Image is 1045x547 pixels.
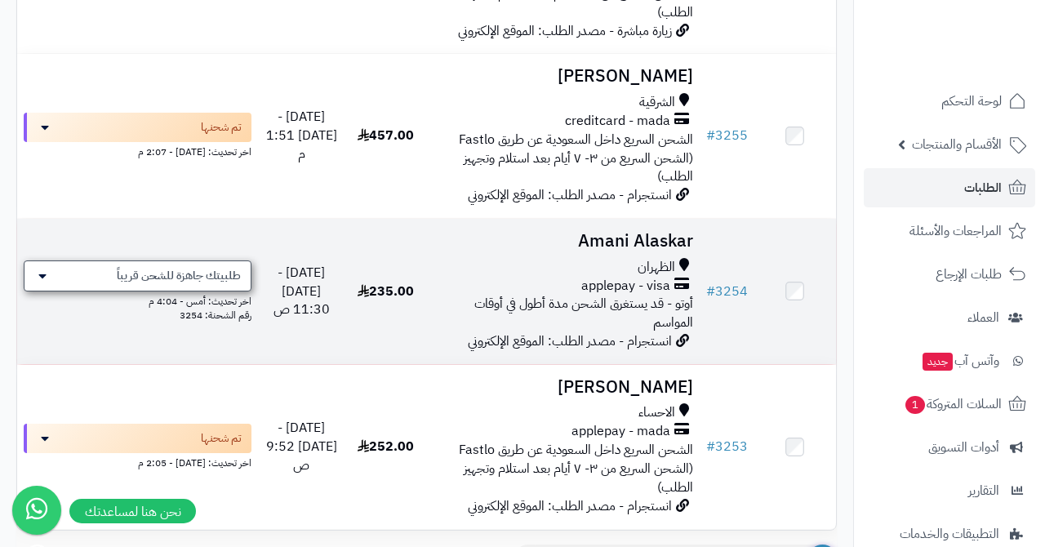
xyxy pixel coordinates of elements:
span: [DATE] - [DATE] 1:51 م [266,107,337,164]
div: اخر تحديث: [DATE] - 2:07 م [24,142,251,159]
span: طلبات الإرجاع [936,263,1002,286]
span: وآتس آب [921,349,999,372]
span: تم شحنها [201,119,242,136]
span: طلبيتك جاهزة للشحن قريباً [117,268,241,284]
span: الأقسام والمنتجات [912,133,1002,156]
span: applepay - visa [581,277,670,296]
a: أدوات التسويق [864,428,1035,467]
a: طلبات الإرجاع [864,255,1035,294]
span: 235.00 [358,282,414,301]
h3: [PERSON_NAME] [434,67,693,86]
span: # [706,282,715,301]
span: العملاء [967,306,999,329]
span: applepay - mada [571,422,670,441]
span: السلات المتروكة [904,393,1002,416]
span: [DATE] - [DATE] 11:30 ص [273,263,330,320]
a: السلات المتروكة1 [864,385,1035,424]
span: 1 [905,396,925,414]
span: # [706,437,715,456]
span: تم شحنها [201,430,242,447]
span: [DATE] - [DATE] 9:52 ص [266,418,337,475]
span: انستجرام - مصدر الطلب: الموقع الإلكتروني [468,496,672,516]
span: التقارير [968,479,999,502]
span: لوحة التحكم [941,90,1002,113]
a: #3253 [706,437,748,456]
span: انستجرام - مصدر الطلب: الموقع الإلكتروني [468,331,672,351]
span: # [706,126,715,145]
span: زيارة مباشرة - مصدر الطلب: الموقع الإلكتروني [458,21,672,41]
a: #3254 [706,282,748,301]
span: أدوات التسويق [928,436,999,459]
a: التقارير [864,471,1035,510]
span: انستجرام - مصدر الطلب: الموقع الإلكتروني [468,185,672,205]
a: العملاء [864,298,1035,337]
a: #3255 [706,126,748,145]
span: جديد [923,353,953,371]
h3: Amani Alaskar [434,232,693,251]
span: رقم الشحنة: 3254 [180,308,251,322]
span: الشرقية [639,93,675,112]
span: الشحن السريع داخل السعودية عن طريق Fastlo (الشحن السريع من ٣- ٧ أيام بعد استلام وتجهيز الطلب) [459,440,693,497]
span: الاحساء [638,403,675,422]
span: الطلبات [964,176,1002,199]
span: أوتو - قد يستغرق الشحن مدة أطول في أوقات المواسم [474,294,693,332]
div: اخر تحديث: [DATE] - 2:05 م [24,453,251,470]
span: 457.00 [358,126,414,145]
a: الطلبات [864,168,1035,207]
span: creditcard - mada [565,112,670,131]
div: اخر تحديث: أمس - 4:04 م [24,291,251,309]
h3: [PERSON_NAME] [434,378,693,397]
span: المراجعات والأسئلة [909,220,1002,242]
span: التطبيقات والخدمات [900,523,999,545]
img: logo-2.png [934,43,1029,78]
a: وآتس آبجديد [864,341,1035,380]
a: المراجعات والأسئلة [864,211,1035,251]
span: الشحن السريع داخل السعودية عن طريق Fastlo (الشحن السريع من ٣- ٧ أيام بعد استلام وتجهيز الطلب) [459,130,693,187]
a: لوحة التحكم [864,82,1035,121]
span: الظهران [638,258,675,277]
span: 252.00 [358,437,414,456]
